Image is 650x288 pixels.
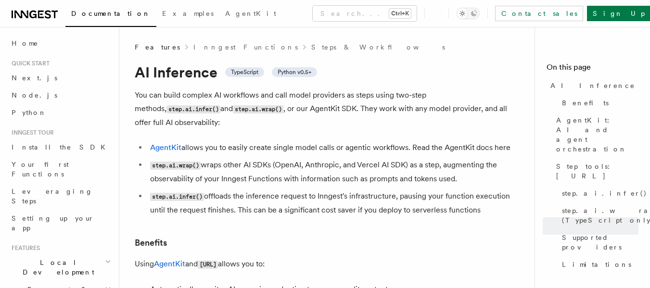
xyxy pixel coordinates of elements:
span: Benefits [562,98,609,108]
a: step.ai.wrap() (TypeScript only) [558,202,638,229]
a: Documentation [65,3,156,27]
a: Limitations [558,256,638,273]
span: TypeScript [231,68,258,76]
span: Home [12,38,38,48]
span: Features [8,244,40,252]
span: Your first Functions [12,161,69,178]
a: Benefits [558,94,638,112]
a: Steps & Workflows [311,42,445,52]
span: Limitations [562,260,631,269]
a: Step tools: [URL] [552,158,638,185]
span: Local Development [8,258,105,277]
a: Next.js [8,69,113,87]
code: step.ai.wrap() [150,162,201,170]
code: step.ai.infer() [166,105,220,113]
a: AI Inference [547,77,638,94]
a: step.ai.infer() [558,185,638,202]
p: Using and allows you to: [135,257,520,271]
span: Supported providers [562,233,638,252]
a: AgentKit [150,143,181,152]
span: AgentKit: AI and agent orchestration [556,115,638,154]
span: Next.js [12,74,57,82]
a: AgentKit [154,259,185,268]
a: Your first Functions [8,156,113,183]
p: You can build complex AI workflows and call model providers as steps using two-step methods, and ... [135,88,520,129]
h1: AI Inference [135,63,520,81]
a: Benefits [135,236,167,250]
span: Install the SDK [12,143,111,151]
span: Python v0.5+ [278,68,311,76]
span: Quick start [8,60,50,67]
span: Features [135,42,180,52]
code: step.ai.infer() [150,193,204,201]
code: step.ai.wrap() [233,105,283,113]
h4: On this page [547,62,638,77]
kbd: Ctrl+K [389,9,411,18]
a: AgentKit [219,3,282,26]
a: Python [8,104,113,121]
a: Supported providers [558,229,638,256]
a: Home [8,35,113,52]
a: Install the SDK [8,138,113,156]
span: Python [12,109,47,116]
button: Local Development [8,254,113,281]
button: Toggle dark mode [457,8,480,19]
span: Examples [162,10,214,17]
a: Examples [156,3,219,26]
span: Leveraging Steps [12,188,93,205]
a: Inngest Functions [193,42,298,52]
a: Setting up your app [8,210,113,237]
span: AI Inference [550,81,635,90]
span: AgentKit [225,10,276,17]
li: allows you to easily create single model calls or agentic workflows. Read the AgentKit docs here [147,141,520,154]
li: offloads the inference request to Inngest's infrastructure, pausing your function execution until... [147,189,520,217]
span: Inngest tour [8,129,54,137]
li: wraps other AI SDKs (OpenAI, Anthropic, and Vercel AI SDK) as a step, augmenting the observabilit... [147,158,520,186]
span: Node.js [12,91,57,99]
a: Leveraging Steps [8,183,113,210]
a: Contact sales [495,6,583,21]
span: Documentation [71,10,151,17]
button: Search...Ctrl+K [313,6,417,21]
span: Setting up your app [12,214,94,232]
a: Node.js [8,87,113,104]
a: AgentKit: AI and agent orchestration [552,112,638,158]
span: Step tools: [URL] [556,162,638,181]
span: step.ai.infer() [562,188,647,198]
code: [URL] [198,261,218,269]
